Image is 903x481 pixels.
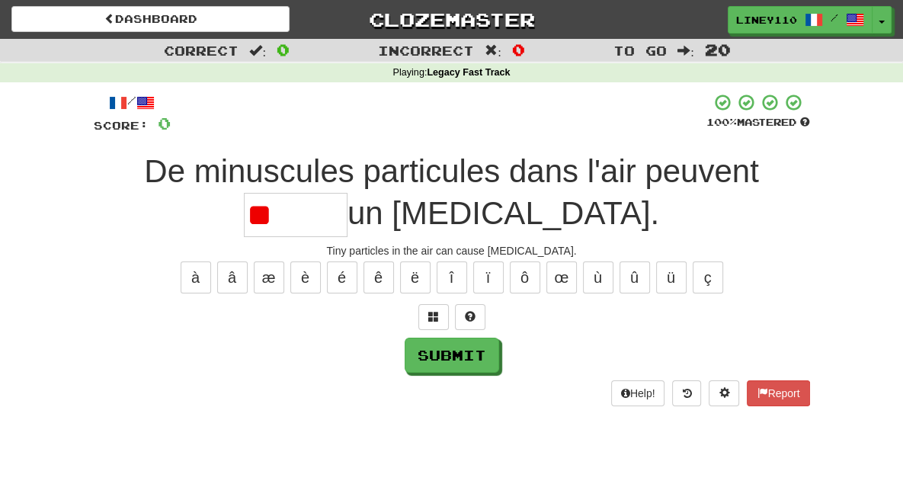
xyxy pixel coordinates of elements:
span: : [249,44,266,57]
button: ù [583,261,613,293]
button: Single letter hint - you only get 1 per sentence and score half the points! alt+h [455,304,485,330]
button: œ [546,261,577,293]
span: Correct [164,43,239,58]
button: æ [254,261,284,293]
button: Help! [611,380,665,406]
span: / [831,12,838,23]
button: à [181,261,211,293]
span: De minuscules particules dans l'air peuvent [144,153,758,189]
div: / [94,93,171,112]
span: 0 [158,114,171,133]
button: ï [473,261,504,293]
button: ê [363,261,394,293]
strong: Legacy Fast Track [427,67,510,78]
button: Submit [405,338,499,373]
span: 20 [705,40,731,59]
button: è [290,261,321,293]
button: é [327,261,357,293]
span: Score: [94,119,149,132]
div: Mastered [706,116,810,130]
span: To go [613,43,667,58]
button: î [437,261,467,293]
span: un [MEDICAL_DATA]. [347,195,659,231]
a: Liney110 / [728,6,873,34]
button: Round history (alt+y) [672,380,701,406]
span: 0 [512,40,525,59]
button: ü [656,261,687,293]
span: 100 % [706,116,737,128]
span: : [677,44,694,57]
div: Tiny particles in the air can cause [MEDICAL_DATA]. [94,243,810,258]
span: 0 [277,40,290,59]
button: â [217,261,248,293]
button: ë [400,261,431,293]
a: Clozemaster [312,6,591,33]
a: Dashboard [11,6,290,32]
button: Report [747,380,809,406]
button: ô [510,261,540,293]
span: Incorrect [378,43,474,58]
span: Liney110 [736,13,797,27]
button: û [620,261,650,293]
button: Switch sentence to multiple choice alt+p [418,304,449,330]
button: ç [693,261,723,293]
span: : [485,44,501,57]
